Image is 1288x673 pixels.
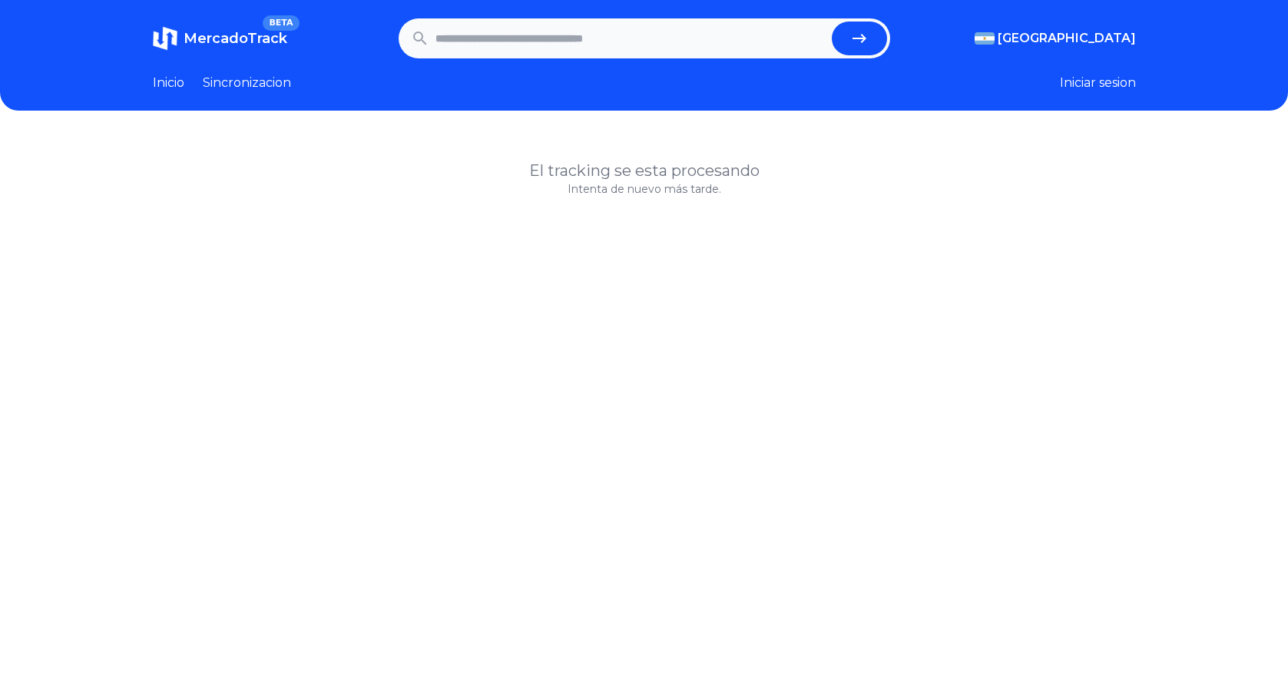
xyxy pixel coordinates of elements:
[975,29,1136,48] button: [GEOGRAPHIC_DATA]
[998,29,1136,48] span: [GEOGRAPHIC_DATA]
[153,160,1136,181] h1: El tracking se esta procesando
[263,15,299,31] span: BETA
[1060,74,1136,92] button: Iniciar sesion
[184,30,287,47] span: MercadoTrack
[153,26,287,51] a: MercadoTrackBETA
[153,26,177,51] img: MercadoTrack
[975,32,995,45] img: Argentina
[203,74,291,92] a: Sincronizacion
[153,181,1136,197] p: Intenta de nuevo más tarde.
[153,74,184,92] a: Inicio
